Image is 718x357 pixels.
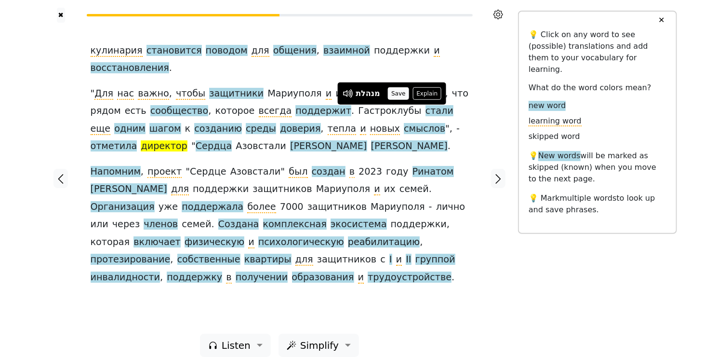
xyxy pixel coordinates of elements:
[185,123,191,135] span: к
[292,272,354,284] span: образования
[279,334,359,357] button: Simplify
[170,254,173,266] span: ,
[147,166,182,178] span: проект
[182,219,211,231] span: семей
[529,132,580,142] span: skipped word
[321,123,324,135] span: ,
[529,83,666,92] h6: What do the word colors mean?
[226,272,231,284] span: в
[91,219,108,230] span: или
[236,140,286,152] span: Азовстали
[348,236,420,248] span: реабилитацию
[91,88,95,100] span: "
[267,88,321,100] span: Мариуполя
[374,45,430,57] span: поддержки
[209,88,264,100] span: защитники
[91,123,111,135] span: еще
[413,87,441,100] button: Explain
[91,201,155,213] span: Организация
[335,88,347,99] span: их
[194,123,242,135] span: созданию
[420,236,423,248] span: ,
[258,236,344,248] span: психологическую
[91,45,143,57] span: кулинария
[167,272,222,284] span: поддержку
[328,123,357,135] span: тепла
[150,105,209,117] span: сообщество
[380,254,386,266] span: с
[160,272,163,284] span: ,
[412,166,454,178] span: Ринатом
[159,201,178,212] span: уже
[57,8,65,23] button: ✖
[246,123,276,135] span: среды
[218,219,259,231] span: Создана
[374,183,380,195] span: и
[456,123,460,135] span: -
[445,123,452,135] span: ",
[193,183,249,195] span: поддержки
[371,201,425,213] span: Мариуполя
[445,88,448,100] span: ,
[169,62,172,74] span: .
[386,166,408,177] span: году
[436,201,465,213] span: лично
[212,219,214,231] span: .
[529,150,666,185] p: 💡 will be marked as skipped (known) when you move to the next page.
[244,254,292,266] span: квартиры
[415,254,455,266] span: группой
[317,45,319,57] span: ,
[560,193,617,203] span: multiple words
[399,183,429,195] span: семей
[236,272,288,284] span: получении
[326,88,332,100] span: и
[289,166,307,178] span: был
[295,254,313,266] span: для
[358,272,364,284] span: и
[447,219,450,231] span: ,
[529,116,582,126] span: learning word
[185,236,244,248] span: физическую
[112,219,140,231] span: через
[117,88,134,100] span: нас
[538,151,581,161] span: New words
[91,236,130,248] span: которая
[349,166,355,178] span: в
[280,123,320,135] span: доверия
[144,219,178,231] span: членов
[215,105,255,117] span: которое
[169,88,172,100] span: ,
[434,45,439,57] span: и
[388,87,409,100] button: Save
[91,183,167,195] span: [PERSON_NAME]
[138,88,169,100] span: важно
[356,88,380,99] div: מנהלת
[351,105,354,117] span: .
[259,105,292,117] span: всегда
[191,140,196,152] span: "
[263,219,327,231] span: комплексная
[146,45,202,57] span: становится
[94,88,113,100] span: Для
[133,236,180,248] span: включает
[230,166,281,178] span: Азовстали
[280,166,285,178] span: "
[404,123,445,135] span: смыслов
[91,254,171,266] span: протезирование
[141,166,144,178] span: ,
[280,201,304,213] span: 7000
[176,88,205,100] span: чтобы
[300,338,339,353] span: Simplify
[91,140,137,152] span: отметила
[125,105,146,117] span: есть
[206,45,248,57] span: поводом
[248,236,254,248] span: и
[359,166,382,178] span: 2023
[384,183,396,194] span: их
[177,254,240,266] span: собственные
[396,254,402,266] span: и
[452,88,468,100] span: что
[91,272,160,284] span: инвалидности
[652,12,670,29] button: ✕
